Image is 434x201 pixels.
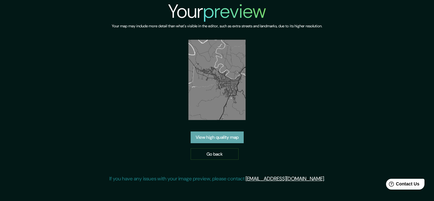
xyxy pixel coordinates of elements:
[377,176,427,194] iframe: Help widget launcher
[191,148,239,160] a: Go back
[112,23,322,30] h6: Your map may include more detail than what's visible in the editor, such as extra streets and lan...
[109,175,325,183] p: If you have any issues with your image preview, please contact .
[191,131,244,143] a: View high quality map
[188,40,245,120] img: created-map-preview
[246,175,324,182] a: [EMAIL_ADDRESS][DOMAIN_NAME]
